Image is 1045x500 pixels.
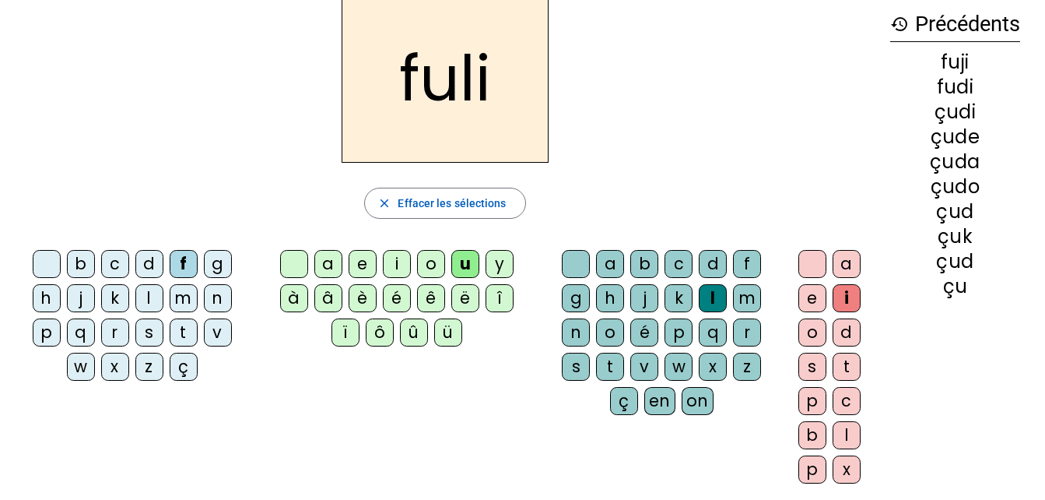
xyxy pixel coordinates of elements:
[890,153,1020,171] div: çuda
[890,53,1020,72] div: fuji
[596,250,624,278] div: a
[890,178,1020,196] div: çudo
[665,250,693,278] div: c
[733,250,761,278] div: f
[596,319,624,347] div: o
[417,284,445,312] div: ê
[383,284,411,312] div: é
[280,284,308,312] div: à
[204,319,232,347] div: v
[699,353,727,381] div: x
[630,284,658,312] div: j
[349,284,377,312] div: è
[170,353,198,381] div: ç
[170,319,198,347] div: t
[400,319,428,347] div: û
[890,15,909,33] mat-icon: history
[890,227,1020,246] div: çuk
[135,353,163,381] div: z
[833,250,861,278] div: a
[665,319,693,347] div: p
[890,103,1020,121] div: çudi
[398,194,506,213] span: Effacer les sélections
[67,319,95,347] div: q
[644,387,675,415] div: en
[630,250,658,278] div: b
[562,353,590,381] div: s
[833,284,861,312] div: i
[67,353,95,381] div: w
[135,250,163,278] div: d
[733,353,761,381] div: z
[798,319,826,347] div: o
[67,250,95,278] div: b
[486,250,514,278] div: y
[798,456,826,484] div: p
[699,284,727,312] div: l
[890,78,1020,97] div: fudi
[890,202,1020,221] div: çud
[630,319,658,347] div: é
[733,284,761,312] div: m
[101,319,129,347] div: r
[890,277,1020,296] div: çu
[610,387,638,415] div: ç
[562,284,590,312] div: g
[699,319,727,347] div: q
[417,250,445,278] div: o
[314,284,342,312] div: â
[314,250,342,278] div: a
[101,353,129,381] div: x
[170,284,198,312] div: m
[798,387,826,415] div: p
[364,188,525,219] button: Effacer les sélections
[135,319,163,347] div: s
[733,319,761,347] div: r
[798,353,826,381] div: s
[451,250,479,278] div: u
[890,252,1020,271] div: çud
[699,250,727,278] div: d
[486,284,514,312] div: î
[383,250,411,278] div: i
[101,284,129,312] div: k
[349,250,377,278] div: e
[377,196,391,210] mat-icon: close
[562,319,590,347] div: n
[366,319,394,347] div: ô
[833,421,861,449] div: l
[596,284,624,312] div: h
[33,284,61,312] div: h
[67,284,95,312] div: j
[682,387,714,415] div: on
[101,250,129,278] div: c
[170,250,198,278] div: f
[833,353,861,381] div: t
[204,250,232,278] div: g
[833,387,861,415] div: c
[890,128,1020,146] div: çude
[630,353,658,381] div: v
[331,319,359,347] div: ï
[596,353,624,381] div: t
[833,319,861,347] div: d
[451,284,479,312] div: ë
[798,421,826,449] div: b
[798,284,826,312] div: e
[665,284,693,312] div: k
[890,7,1020,42] h3: Précédents
[434,319,462,347] div: ü
[33,319,61,347] div: p
[135,284,163,312] div: l
[204,284,232,312] div: n
[665,353,693,381] div: w
[833,456,861,484] div: x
